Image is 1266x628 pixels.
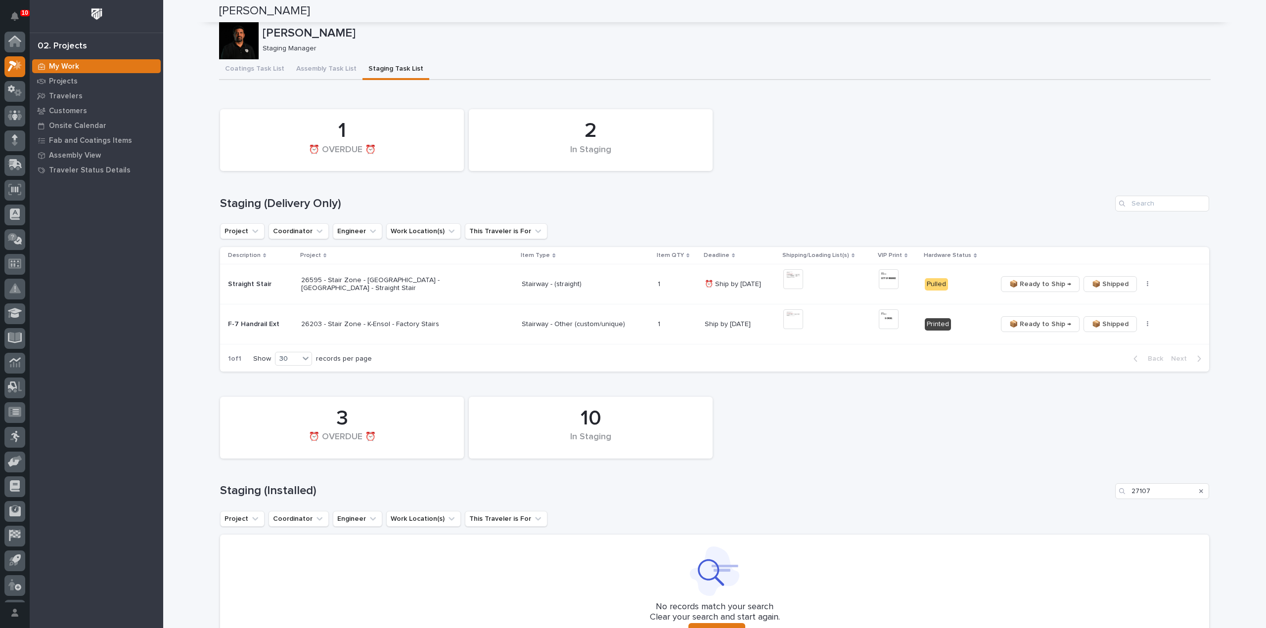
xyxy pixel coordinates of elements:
button: Coatings Task List [219,59,290,80]
button: Work Location(s) [386,511,461,527]
h1: Staging (Installed) [220,484,1111,498]
span: 📦 Ready to Ship → [1009,318,1071,330]
span: 📦 Ready to Ship → [1009,278,1071,290]
p: ⏰ Ship by [DATE] [705,280,775,289]
p: 26203 - Stair Zone - K-Ensol - Factory Stairs [301,320,474,329]
button: This Traveler is For [465,223,547,239]
p: Item QTY [657,250,684,261]
button: 📦 Shipped [1084,316,1137,332]
button: Next [1167,354,1209,363]
p: Staging Manager [263,44,1203,53]
a: My Work [30,59,163,74]
a: Projects [30,74,163,88]
h2: [PERSON_NAME] [219,4,310,18]
p: Clear your search and start again. [650,612,780,623]
a: Traveler Status Details [30,163,163,177]
button: Coordinator [269,223,329,239]
button: Staging Task List [362,59,429,80]
button: Coordinator [269,511,329,527]
div: 02. Projects [38,41,87,52]
a: Fab and Coatings Items [30,133,163,148]
button: Engineer [333,511,382,527]
a: Onsite Calendar [30,118,163,133]
p: Straight Stair [228,278,273,289]
p: Deadline [704,250,729,261]
div: Pulled [925,278,948,291]
tr: Straight StairStraight Stair 26595 - Stair Zone - [GEOGRAPHIC_DATA] - [GEOGRAPHIC_DATA] - Straigh... [220,264,1209,304]
input: Search [1115,483,1209,499]
a: Customers [30,103,163,118]
p: Ship by [DATE] [705,320,775,329]
p: Stairway - Other (custom/unique) [522,320,649,329]
p: Shipping/Loading List(s) [782,250,849,261]
p: Assembly View [49,151,101,160]
div: 2 [486,119,696,143]
p: Show [253,355,271,363]
p: [PERSON_NAME] [263,26,1207,41]
p: My Work [49,62,79,71]
button: 📦 Shipped [1084,276,1137,292]
span: Next [1171,354,1193,363]
tr: F-7 Handrail ExtF-7 Handrail Ext 26203 - Stair Zone - K-Ensol - Factory StairsStairway - Other (c... [220,304,1209,344]
button: Notifications [4,6,25,27]
p: Fab and Coatings Items [49,136,132,145]
p: Project [300,250,321,261]
p: 1 [658,278,662,289]
p: Item Type [521,250,550,261]
button: Engineer [333,223,382,239]
p: No records match your search [232,602,1197,613]
div: ⏰ OVERDUE ⏰ [237,145,447,166]
div: Notifications10 [12,12,25,28]
p: 1 [658,318,662,329]
h1: Staging (Delivery Only) [220,197,1111,211]
div: Printed [925,318,951,331]
p: Travelers [49,92,83,101]
p: VIP Print [878,250,902,261]
button: Work Location(s) [386,223,461,239]
p: records per page [316,355,372,363]
p: Customers [49,107,87,116]
p: Projects [49,77,78,86]
div: In Staging [486,432,696,453]
div: ⏰ OVERDUE ⏰ [237,432,447,453]
p: F-7 Handrail Ext [228,318,281,329]
img: Workspace Logo [88,5,106,23]
a: Travelers [30,88,163,103]
button: Project [220,223,265,239]
div: 1 [237,119,447,143]
input: Search [1115,196,1209,211]
p: 10 [22,9,28,16]
button: 📦 Ready to Ship → [1001,276,1080,292]
span: 📦 Shipped [1092,278,1129,290]
span: 📦 Shipped [1092,318,1129,330]
span: Back [1142,354,1163,363]
div: 3 [237,406,447,431]
div: 10 [486,406,696,431]
button: 📦 Ready to Ship → [1001,316,1080,332]
p: Stairway - (straight) [522,280,649,289]
p: 1 of 1 [220,347,249,371]
p: Description [228,250,261,261]
p: Hardware Status [924,250,971,261]
div: In Staging [486,145,696,166]
a: Assembly View [30,148,163,163]
div: 30 [275,354,299,364]
p: Onsite Calendar [49,122,106,130]
button: Project [220,511,265,527]
p: Traveler Status Details [49,166,131,175]
button: This Traveler is For [465,511,547,527]
p: 26595 - Stair Zone - [GEOGRAPHIC_DATA] - [GEOGRAPHIC_DATA] - Straight Stair [301,276,474,293]
button: Back [1126,354,1167,363]
button: Assembly Task List [290,59,362,80]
